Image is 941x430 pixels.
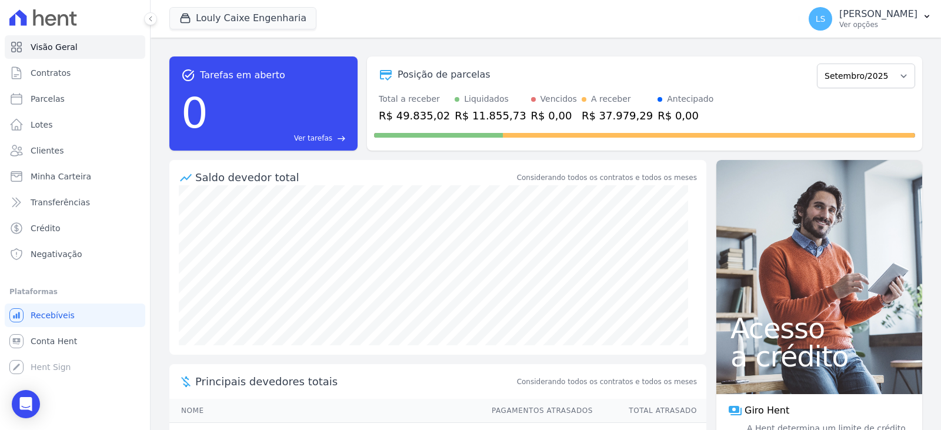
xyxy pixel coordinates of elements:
[455,108,526,124] div: R$ 11.855,73
[169,7,316,29] button: Louly Caixe Engenharia
[169,399,480,423] th: Nome
[745,404,789,418] span: Giro Hent
[839,8,917,20] p: [PERSON_NAME]
[5,304,145,327] a: Recebíveis
[5,216,145,240] a: Crédito
[31,93,65,105] span: Parcelas
[540,93,577,105] div: Vencidos
[582,108,653,124] div: R$ 37.979,29
[591,93,631,105] div: A receber
[5,191,145,214] a: Transferências
[31,145,64,156] span: Clientes
[31,248,82,260] span: Negativação
[667,93,713,105] div: Antecipado
[195,374,515,389] span: Principais devedores totais
[658,108,713,124] div: R$ 0,00
[31,309,75,321] span: Recebíveis
[181,82,208,144] div: 0
[181,68,195,82] span: task_alt
[31,335,77,347] span: Conta Hent
[5,61,145,85] a: Contratos
[294,133,332,144] span: Ver tarefas
[517,172,697,183] div: Considerando todos os contratos e todos os meses
[464,93,509,105] div: Liquidados
[31,171,91,182] span: Minha Carteira
[337,134,346,143] span: east
[200,68,285,82] span: Tarefas em aberto
[195,169,515,185] div: Saldo devedor total
[531,108,577,124] div: R$ 0,00
[31,41,78,53] span: Visão Geral
[816,15,826,23] span: LS
[31,222,61,234] span: Crédito
[480,399,593,423] th: Pagamentos Atrasados
[9,285,141,299] div: Plataformas
[31,196,90,208] span: Transferências
[730,314,908,342] span: Acesso
[5,165,145,188] a: Minha Carteira
[593,399,706,423] th: Total Atrasado
[12,390,40,418] div: Open Intercom Messenger
[730,342,908,371] span: a crédito
[5,87,145,111] a: Parcelas
[5,113,145,136] a: Lotes
[379,93,450,105] div: Total a receber
[5,35,145,59] a: Visão Geral
[839,20,917,29] p: Ver opções
[5,139,145,162] a: Clientes
[213,133,346,144] a: Ver tarefas east
[398,68,490,82] div: Posição de parcelas
[799,2,941,35] button: LS [PERSON_NAME] Ver opções
[31,119,53,131] span: Lotes
[31,67,71,79] span: Contratos
[379,108,450,124] div: R$ 49.835,02
[5,242,145,266] a: Negativação
[517,376,697,387] span: Considerando todos os contratos e todos os meses
[5,329,145,353] a: Conta Hent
